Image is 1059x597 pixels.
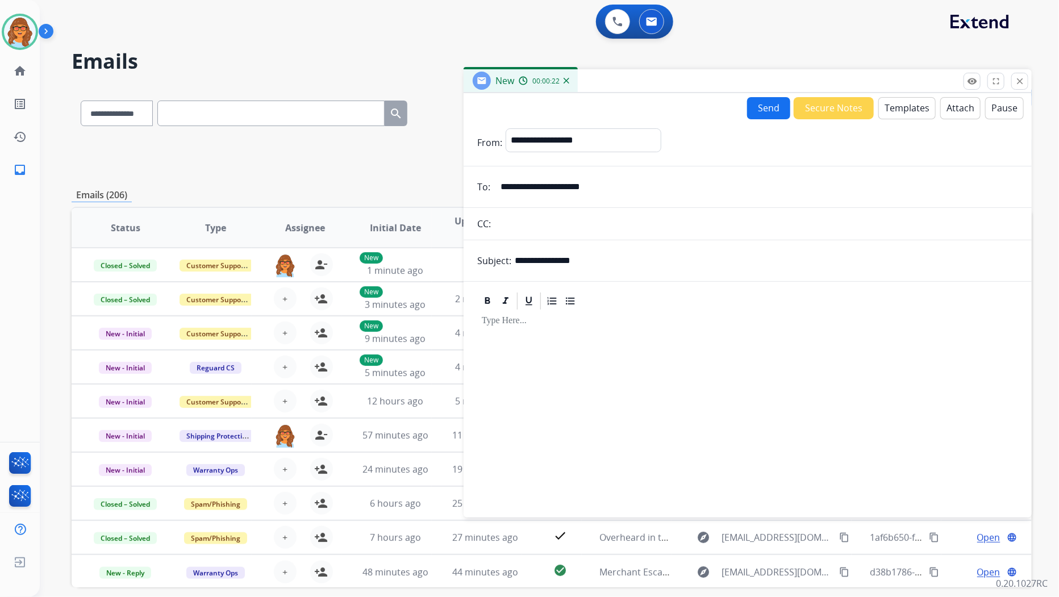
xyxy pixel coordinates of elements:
button: Pause [985,97,1024,119]
span: + [282,292,287,306]
p: New [360,320,383,332]
span: + [282,326,287,340]
span: + [282,360,287,374]
span: 11 minutes ago [452,429,518,441]
div: Bold [479,293,496,310]
span: 2 minutes ago [455,293,516,305]
span: Warranty Ops [186,464,245,476]
mat-icon: content_copy [929,532,939,542]
button: + [274,322,297,344]
p: New [360,286,383,298]
span: 4 minutes ago [455,327,516,339]
span: 00:00:22 [532,77,560,86]
p: CC: [477,217,491,231]
img: agent-avatar [274,253,297,277]
span: 48 minutes ago [362,566,428,578]
button: + [274,492,297,515]
span: Initial Date [370,221,421,235]
button: + [274,561,297,583]
span: Status [111,221,140,235]
span: New - Reply [99,567,151,579]
span: 1af6b650-f2b2-44a3-9521-e7c71d62bddc [870,531,1043,544]
mat-icon: check [553,529,567,542]
mat-icon: person_remove [315,428,328,442]
span: + [282,565,287,579]
mat-icon: close [1015,76,1025,86]
span: New - Initial [99,430,152,442]
mat-icon: fullscreen [991,76,1001,86]
span: 6 hours ago [370,497,421,510]
mat-icon: search [389,107,403,120]
span: Closed – Solved [94,532,157,544]
span: + [282,496,287,510]
span: + [282,462,287,476]
span: Closed – Solved [94,498,157,510]
span: Shipping Protection [180,430,257,442]
span: 1 minute ago [367,264,423,277]
span: Open [977,531,1000,544]
span: Closed – Solved [94,260,157,272]
span: 19 minutes ago [452,463,518,475]
span: New - Initial [99,396,152,408]
span: Updated Date [450,214,498,241]
mat-icon: person_add [315,292,328,306]
mat-icon: history [13,130,27,144]
mat-icon: person_add [315,360,328,374]
span: New [495,74,514,87]
span: 5 minutes ago [455,395,516,407]
button: + [274,356,297,378]
span: Reguard CS [190,362,241,374]
span: 57 minutes ago [362,429,428,441]
p: To: [477,180,490,194]
button: + [274,526,297,549]
span: 7 hours ago [370,531,421,544]
mat-icon: check_circle [553,563,567,577]
span: Warranty Ops [186,567,245,579]
button: + [274,458,297,481]
span: Merchant Escalation Notification for Request 659550 [600,566,825,578]
span: Spam/Phishing [184,532,247,544]
mat-icon: language [1007,567,1017,577]
mat-icon: remove_red_eye [967,76,977,86]
span: [EMAIL_ADDRESS][DOMAIN_NAME] [722,531,833,544]
span: 3 minutes ago [365,298,426,311]
p: Emails (206) [72,188,132,202]
mat-icon: person_add [315,496,328,510]
span: + [282,394,287,408]
span: 44 minutes ago [452,566,518,578]
span: 9 minutes ago [365,332,426,345]
span: New - Initial [99,328,152,340]
span: 25 minutes ago [452,497,518,510]
div: Bullet List [562,293,579,310]
span: 27 minutes ago [452,531,518,544]
button: + [274,390,297,412]
mat-icon: person_add [315,462,328,476]
mat-icon: person_add [315,565,328,579]
mat-icon: explore [697,531,710,544]
span: d38b1786-2fd5-47c3-beef-48dcc878a5d2 [870,566,1042,578]
mat-icon: inbox [13,163,27,177]
span: 4 minutes ago [455,361,516,373]
mat-icon: list_alt [13,97,27,111]
mat-icon: explore [697,565,710,579]
mat-icon: content_copy [929,567,939,577]
span: New - Initial [99,464,152,476]
span: Type [205,221,226,235]
p: Subject: [477,254,511,268]
span: Overheard in the LLC: Real tips you’ll actually use [600,531,808,544]
p: New [360,354,383,366]
mat-icon: person_add [315,531,328,544]
span: 24 minutes ago [362,463,428,475]
span: + [282,531,287,544]
p: From: [477,136,502,149]
span: Customer Support [180,294,253,306]
mat-icon: content_copy [839,567,849,577]
span: 12 hours ago [367,395,423,407]
span: Spam/Phishing [184,498,247,510]
mat-icon: content_copy [839,532,849,542]
span: Customer Support [180,260,253,272]
button: Secure Notes [794,97,874,119]
mat-icon: person_remove [315,258,328,272]
span: Open [977,565,1000,579]
button: Send [747,97,790,119]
